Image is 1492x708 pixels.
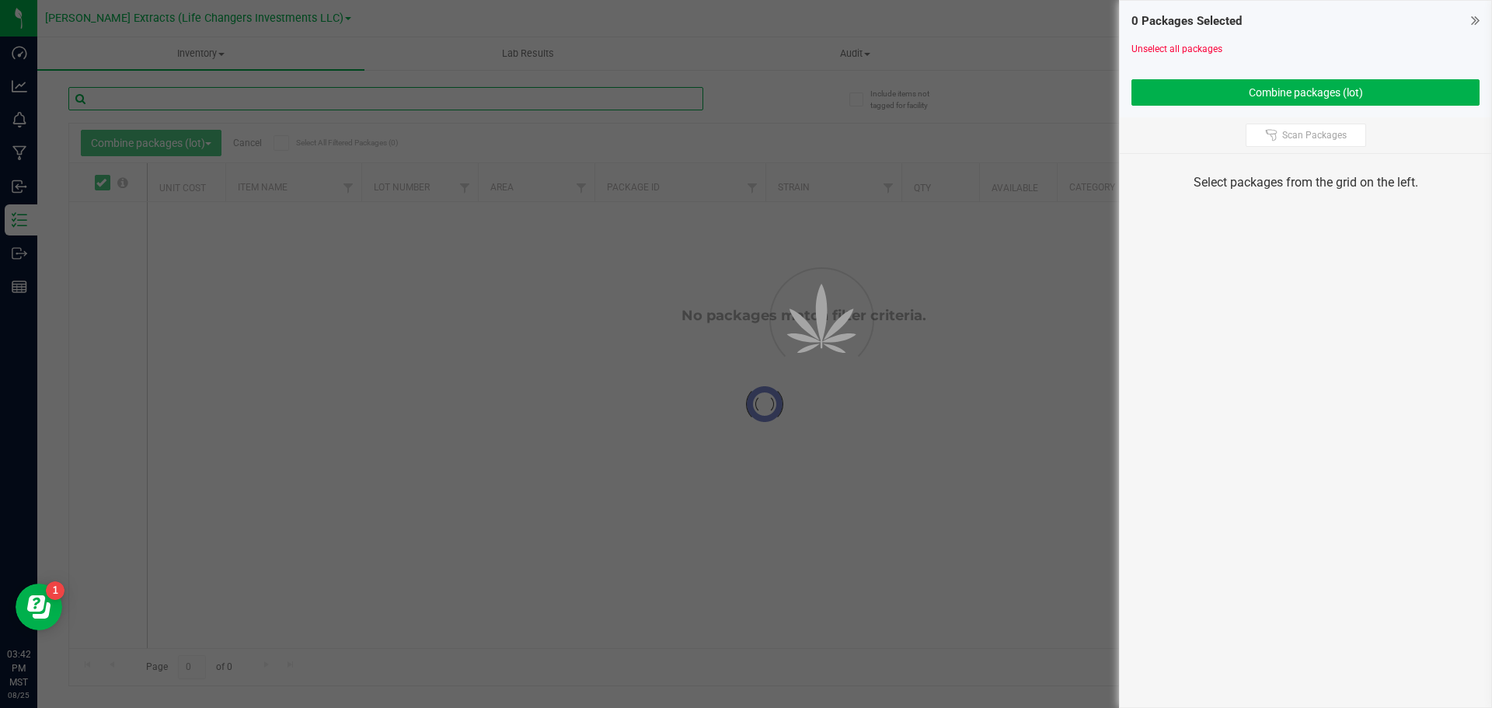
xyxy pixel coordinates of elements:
[16,584,62,630] iframe: Resource center
[1139,173,1472,192] div: Select packages from the grid on the left.
[1131,44,1222,54] a: Unselect all packages
[1282,129,1347,141] span: Scan Packages
[1246,124,1366,147] button: Scan Packages
[1131,79,1480,106] button: Combine packages (lot)
[46,581,64,600] iframe: Resource center unread badge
